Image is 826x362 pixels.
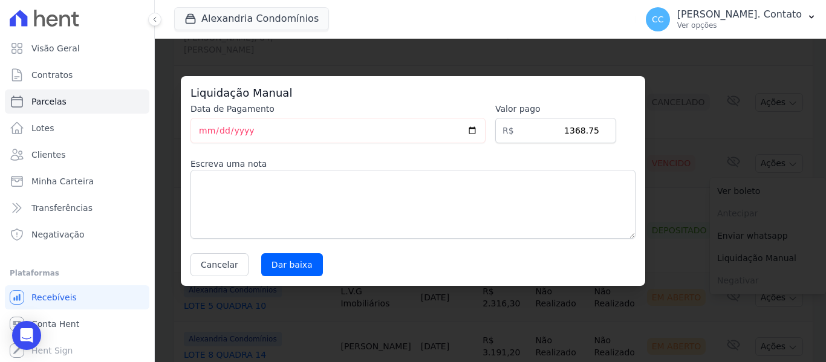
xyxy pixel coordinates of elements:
[636,2,826,36] button: CC [PERSON_NAME]. Contato Ver opções
[31,42,80,54] span: Visão Geral
[31,202,93,214] span: Transferências
[31,122,54,134] span: Lotes
[5,36,149,60] a: Visão Geral
[5,222,149,247] a: Negativação
[31,69,73,81] span: Contratos
[31,318,79,330] span: Conta Hent
[190,103,486,115] label: Data de Pagamento
[12,321,41,350] div: Open Intercom Messenger
[31,175,94,187] span: Minha Carteira
[5,116,149,140] a: Lotes
[5,196,149,220] a: Transferências
[190,86,636,100] h3: Liquidação Manual
[5,312,149,336] a: Conta Hent
[10,266,145,280] div: Plataformas
[677,21,802,30] p: Ver opções
[5,285,149,309] a: Recebíveis
[5,143,149,167] a: Clientes
[31,228,85,241] span: Negativação
[31,95,67,108] span: Parcelas
[31,291,77,303] span: Recebíveis
[5,63,149,87] a: Contratos
[5,89,149,114] a: Parcelas
[261,253,323,276] input: Dar baixa
[495,103,616,115] label: Valor pago
[190,253,249,276] button: Cancelar
[5,169,149,193] a: Minha Carteira
[677,8,802,21] p: [PERSON_NAME]. Contato
[652,15,664,24] span: CC
[190,158,636,170] label: Escreva uma nota
[31,149,65,161] span: Clientes
[174,7,329,30] button: Alexandria Condomínios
